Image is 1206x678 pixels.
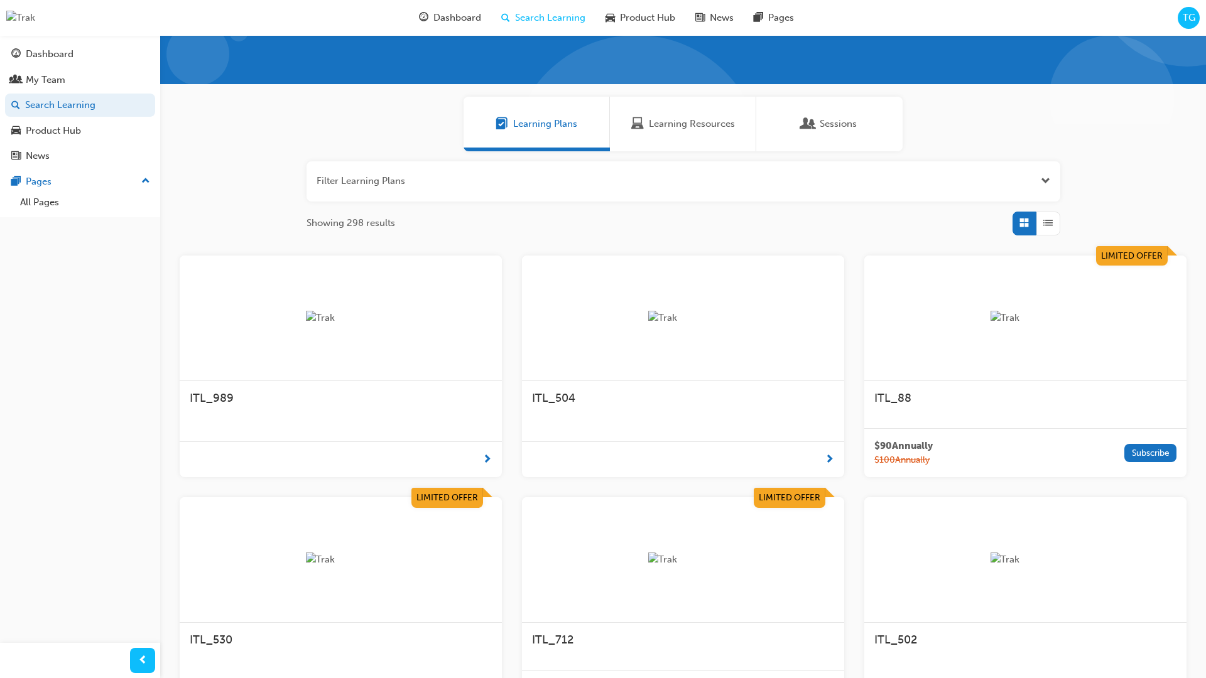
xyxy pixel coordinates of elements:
[695,10,705,26] span: news-icon
[5,170,155,193] button: Pages
[190,633,232,647] span: ITL_530
[11,151,21,162] span: news-icon
[1019,216,1029,230] span: Grid
[26,47,73,62] div: Dashboard
[825,452,834,468] span: next-icon
[5,119,155,143] a: Product Hub
[26,175,52,189] div: Pages
[26,124,81,138] div: Product Hub
[991,552,1060,567] img: Trak
[306,311,375,325] img: Trak
[482,452,492,468] span: next-icon
[631,117,644,131] span: Learning Resources
[532,391,575,405] span: ITL_504
[5,68,155,92] a: My Team
[501,10,510,26] span: search-icon
[648,552,717,567] img: Trak
[820,117,857,131] span: Sessions
[515,11,585,25] span: Search Learning
[496,117,508,131] span: Learning Plans
[11,176,21,188] span: pages-icon
[409,5,491,31] a: guage-iconDashboard
[513,117,577,131] span: Learning Plans
[5,40,155,170] button: DashboardMy TeamSearch LearningProduct HubNews
[802,117,815,131] span: Sessions
[648,311,717,325] img: Trak
[710,11,734,25] span: News
[532,633,573,647] span: ITL_712
[874,453,933,468] span: $ 100 Annually
[138,653,148,669] span: prev-icon
[595,5,685,31] a: car-iconProduct Hub
[6,11,35,25] img: Trak
[190,391,234,405] span: ITL_989
[141,173,150,190] span: up-icon
[11,49,21,60] span: guage-icon
[1101,250,1163,261] span: Limited Offer
[26,73,65,87] div: My Team
[26,149,50,163] div: News
[307,216,395,230] span: Showing 298 results
[991,311,1060,325] img: Trak
[649,117,735,131] span: Learning Resources
[874,439,933,453] span: $ 90 Annually
[5,94,155,117] a: Search Learning
[874,391,911,405] span: ITL_88
[11,100,20,111] span: search-icon
[433,11,481,25] span: Dashboard
[1183,11,1195,25] span: TG
[1043,216,1053,230] span: List
[15,193,155,212] a: All Pages
[491,5,595,31] a: search-iconSearch Learning
[1178,7,1200,29] button: TG
[1124,444,1176,462] button: Subscribe
[419,10,428,26] span: guage-icon
[768,11,794,25] span: Pages
[5,43,155,66] a: Dashboard
[416,492,478,503] span: Limited Offer
[744,5,804,31] a: pages-iconPages
[522,256,844,478] a: TrakITL_504
[754,10,763,26] span: pages-icon
[180,256,502,478] a: TrakITL_989
[1041,174,1050,188] button: Open the filter
[11,75,21,86] span: people-icon
[756,97,903,151] a: SessionsSessions
[874,633,917,647] span: ITL_502
[610,97,756,151] a: Learning ResourcesLearning Resources
[11,126,21,137] span: car-icon
[759,492,820,503] span: Limited Offer
[864,256,1187,478] a: Limited OfferTrakITL_88$90Annually$100AnnuallySubscribe
[5,144,155,168] a: News
[685,5,744,31] a: news-iconNews
[306,552,375,567] img: Trak
[606,10,615,26] span: car-icon
[620,11,675,25] span: Product Hub
[464,97,610,151] a: Learning PlansLearning Plans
